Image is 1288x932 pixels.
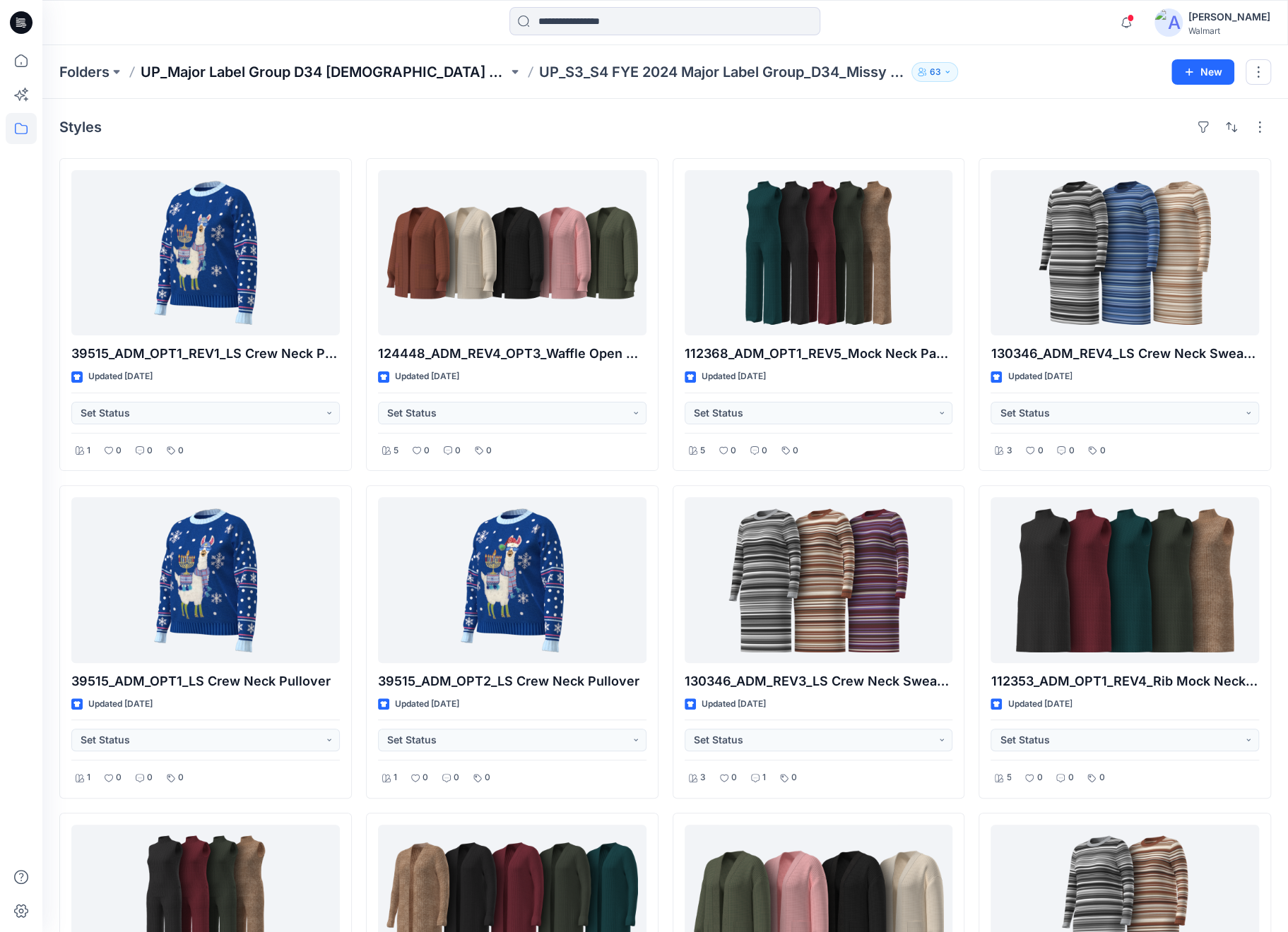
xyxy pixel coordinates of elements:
p: 0 [1099,770,1104,785]
p: 0 [423,770,428,785]
p: 130346_ADM_REV3_LS Crew Neck Sweater Dress [685,671,953,691]
p: 1 [394,770,397,785]
a: 112353_ADM_OPT1_REV4_Rib Mock Neck Dress [991,497,1259,662]
a: 124448_ADM_REV4_OPT3_Waffle Open Cardigan(5GG) [378,170,646,335]
p: 0 [178,770,184,785]
p: 130346_ADM_REV4_LS Crew Neck Sweater Dress [991,344,1259,364]
p: 0 [116,770,122,785]
a: 130346_ADM_REV3_LS Crew Neck Sweater Dress [685,497,953,662]
p: 63 [929,64,940,80]
p: 0 [116,443,122,458]
p: 5 [700,443,705,458]
p: 0 [486,443,492,458]
p: 0 [731,443,736,458]
p: 1 [87,443,90,458]
p: 0 [178,443,184,458]
button: 63 [911,62,958,82]
img: avatar [1154,8,1183,37]
p: 0 [455,443,461,458]
a: 39515_ADM_OPT1_LS Crew Neck Pullover [71,497,340,662]
a: 130346_ADM_REV4_LS Crew Neck Sweater Dress [991,170,1259,335]
p: 0 [762,443,767,458]
a: 39515_ADM_OPT1_REV1_LS Crew Neck Pullover [71,170,340,335]
button: New [1171,59,1234,85]
p: 5 [394,443,398,458]
p: 1 [87,770,90,785]
p: 124448_ADM_REV4_OPT3_Waffle Open Cardigan(5GG) [378,344,646,364]
p: Updated [DATE] [395,369,459,384]
p: Updated [DATE] [702,369,766,384]
p: 0 [793,443,798,458]
a: 39515_ADM_OPT2_LS Crew Neck Pullover [378,497,646,662]
p: 112353_ADM_OPT1_REV4_Rib Mock Neck Dress [991,671,1259,691]
p: 0 [454,770,459,785]
a: UP_Major Label Group D34 [DEMOGRAPHIC_DATA] Sweaters [141,62,508,82]
p: 0 [485,770,490,785]
p: UP_S3_S4 FYE 2024 Major Label Group_D34_Missy SWEATERS [539,62,906,82]
p: 3 [700,770,706,785]
p: Updated [DATE] [395,697,459,712]
div: [PERSON_NAME] [1188,8,1270,25]
p: 0 [1036,770,1042,785]
p: Updated [DATE] [702,697,766,712]
p: Updated [DATE] [88,369,153,384]
p: 0 [791,770,797,785]
p: Updated [DATE] [88,697,153,712]
p: Updated [DATE] [1008,369,1072,384]
p: 112368_ADM_OPT1_REV5_Mock Neck Pant Set Set [685,344,953,364]
p: 0 [1037,443,1043,458]
p: 0 [1068,770,1073,785]
p: 0 [1068,443,1074,458]
p: 39515_ADM_OPT1_REV1_LS Crew Neck Pullover [71,344,340,364]
p: 5 [1006,770,1011,785]
p: 39515_ADM_OPT1_LS Crew Neck Pullover [71,671,340,691]
a: 112368_ADM_OPT1_REV5_Mock Neck Pant Set Set [685,170,953,335]
div: Walmart [1188,25,1270,36]
h4: Styles [59,119,102,136]
p: 1 [762,770,766,785]
p: 39515_ADM_OPT2_LS Crew Neck Pullover [378,671,646,691]
p: 0 [731,770,737,785]
p: 0 [1099,443,1105,458]
p: 0 [147,443,153,458]
p: 0 [147,770,153,785]
a: Folders [59,62,110,82]
p: Updated [DATE] [1008,697,1072,712]
p: 3 [1006,443,1012,458]
p: 0 [424,443,430,458]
